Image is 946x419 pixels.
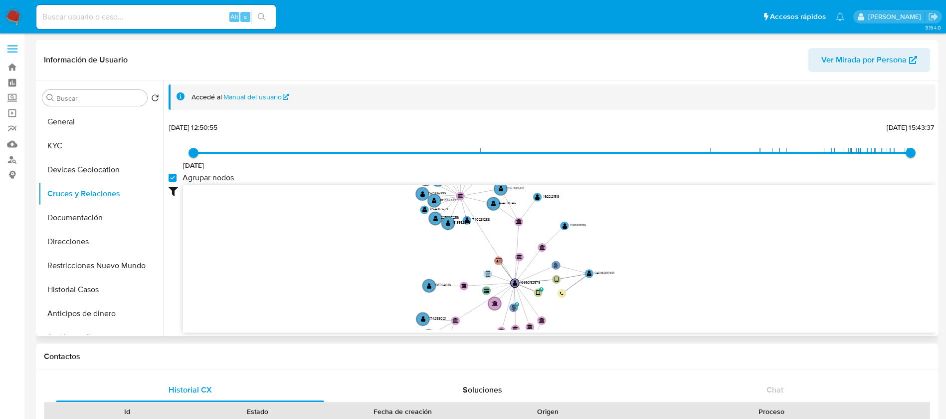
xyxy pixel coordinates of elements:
text: 3 [541,287,543,291]
text: 227827256 [441,215,459,220]
text:  [554,263,558,268]
text:  [527,324,533,330]
text:  [513,326,518,332]
button: Anticipos de dinero [38,302,163,326]
span: [DATE] 15:43:37 [887,122,934,132]
div: Proceso [620,407,923,417]
text:  [484,289,489,293]
text:  [535,194,540,200]
button: Archivos adjuntos [38,326,163,350]
span: Ver Mirada por Persona [821,48,907,72]
text:  [517,254,522,260]
text: 198724016 [434,282,451,288]
text:  [560,292,564,296]
div: Fecha de creación [330,407,476,417]
text: 513552573 [453,220,470,225]
h1: Información de Usuario [44,55,128,65]
button: search-icon [251,10,272,24]
text:  [453,318,458,323]
text:  [539,318,545,323]
text: 1174298021 [428,316,446,321]
text: 454731745 [499,200,516,206]
text:  [446,220,450,227]
text: 2 [516,302,518,306]
span: Alt [230,12,238,21]
text:  [422,207,427,213]
text:  [499,185,503,192]
button: Cruces y Relaciones [38,182,163,206]
span: Accedé al [191,92,222,102]
text: 1125768569 [506,185,525,191]
button: Devices Geolocation [38,158,163,182]
text: 252335386 [428,190,446,196]
text:  [540,245,545,250]
button: KYC [38,134,163,158]
button: Restricciones Nuevo Mundo [38,254,163,278]
text:  [587,270,591,277]
button: Documentación [38,206,163,230]
span: s [244,12,247,21]
text:  [465,217,469,224]
text: 238318186 [570,222,586,228]
p: alicia.aldreteperez@mercadolibre.com.mx [868,12,925,21]
text:  [516,219,522,224]
span: Soluciones [463,384,502,396]
text: 2400339168 [594,270,614,276]
button: Buscar [46,94,54,102]
h1: Contactos [44,352,930,362]
button: Direcciones [38,230,163,254]
span: [DATE] [183,160,204,170]
text:  [461,283,467,289]
text:  [512,305,516,311]
div: Id [69,407,186,417]
text:  [492,301,498,306]
text:  [555,276,559,283]
text:  [563,223,567,229]
button: Historial Casos [38,278,163,302]
span: [DATE] 12:50:55 [169,122,217,132]
input: Buscar [56,94,143,103]
text:  [486,271,491,277]
span: Chat [766,384,783,396]
text:  [421,316,425,322]
text:  [458,193,463,199]
div: Estado [199,407,316,417]
text:  [433,215,438,222]
a: Notificaciones [836,12,844,21]
text:  [496,258,502,264]
a: Salir [928,11,939,22]
span: Agrupar nodos [183,173,234,183]
text: 492021518 [543,194,559,199]
input: Agrupar nodos [169,174,177,182]
div: Origen [490,407,606,417]
button: Ver Mirada por Persona [808,48,930,72]
text:  [420,191,425,197]
span: Historial CX [169,384,212,396]
text:  [491,200,496,207]
text:  [513,280,517,286]
text:  [536,290,540,296]
input: Buscar usuario o caso... [36,10,276,23]
text:  [427,283,431,289]
text: 1029555891 [440,197,458,203]
text:  [432,197,436,204]
a: Manual del usuario [223,92,289,102]
text: 740231288 [472,217,490,222]
button: Volver al orden por defecto [151,94,159,105]
text: 1036092579 [520,280,541,285]
span: Accesos rápidos [770,11,826,22]
button: General [38,110,163,134]
text: 1254917573 [430,206,448,212]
